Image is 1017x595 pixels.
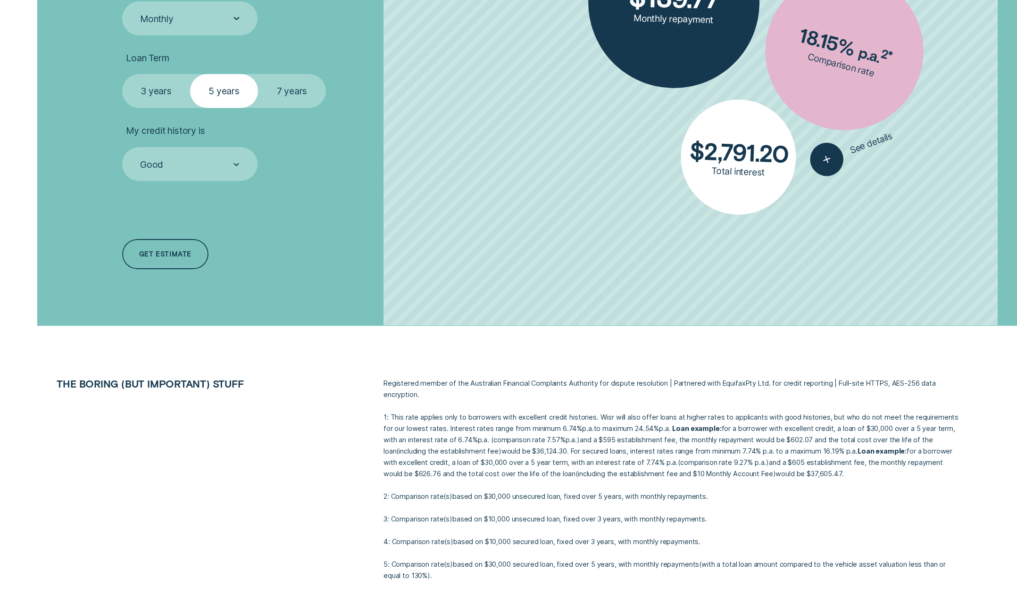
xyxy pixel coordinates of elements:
span: Per Annum [478,436,489,444]
div: Monthly [140,13,174,25]
span: ) [450,560,453,568]
p: 5: Comparison rate s based on $30,000 secured loan, fixed over 5 years, with monthly repayments w... [383,559,960,581]
span: Per Annum [582,424,593,432]
h2: The boring (but important) stuff [51,378,312,389]
p: Registered member of the Australian Financial Complaints Authority for dispute resolution | Partn... [383,378,960,400]
span: ( [575,470,578,478]
span: Per Annum [659,424,670,432]
button: See details [805,120,897,181]
span: Per Annum [566,436,577,444]
span: My credit history is [126,125,205,136]
strong: Loan example: [858,447,907,455]
p: 3: Comparison rate s based on $10,000 unsecured loan, fixed over 3 years, with monthly repayments. [383,513,960,525]
span: ( [396,447,399,455]
strong: Loan example: [672,424,721,432]
span: p.a. [582,424,593,432]
span: p.a. [566,436,577,444]
span: ( [678,458,680,466]
label: 5 years [190,74,258,108]
span: ) [450,492,452,500]
span: ( [699,560,701,568]
span: L T D [758,379,769,387]
span: Ltd [758,379,769,387]
a: Get estimate [122,239,208,270]
span: ( [443,492,446,500]
p: 2: Comparison rate s based on $30,000 unsecured loan, fixed over 5 years, with monthly repayments. [383,491,960,502]
p: 1: This rate applies only to borrowers with excellent credit histories. Wisr will also offer loan... [383,412,960,479]
span: ) [766,458,769,466]
span: ) [773,470,776,478]
span: ) [427,571,430,579]
span: ( [491,436,493,444]
span: ) [450,537,453,545]
span: ) [450,515,452,523]
span: ( [444,537,447,545]
label: 7 years [258,74,326,108]
label: 3 years [122,74,190,108]
span: Loan Term [126,52,169,64]
span: ( [443,515,446,523]
span: ) [499,447,501,455]
p: 4: Comparison rate s based on $10,000 secured loan, fixed over 3 years, with monthly repayments. [383,536,960,547]
span: ) [577,436,580,444]
span: P T Y [746,379,757,387]
span: p.a. [659,424,670,432]
span: ( [444,560,446,568]
span: p.a. [478,436,489,444]
div: Good [140,159,163,170]
span: Pty [746,379,757,387]
span: See details [848,130,893,156]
